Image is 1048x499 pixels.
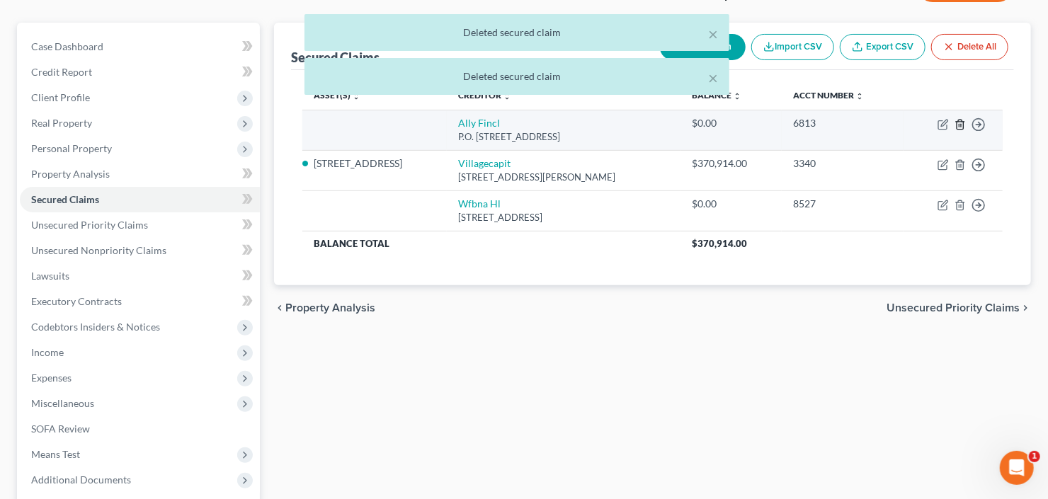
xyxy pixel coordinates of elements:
i: chevron_left [274,302,285,314]
span: Miscellaneous [31,397,94,409]
div: 6813 [793,116,892,130]
a: SOFA Review [20,416,260,442]
li: [STREET_ADDRESS] [314,156,435,171]
th: Balance Total [302,231,680,256]
span: Secured Claims [31,193,99,205]
div: [STREET_ADDRESS][PERSON_NAME] [458,171,669,184]
span: Means Test [31,448,80,460]
span: Real Property [31,117,92,129]
i: chevron_right [1020,302,1031,314]
span: Property Analysis [285,302,375,314]
button: chevron_left Property Analysis [274,302,375,314]
button: × [708,25,718,42]
iframe: Intercom live chat [1000,451,1034,485]
span: Executory Contracts [31,295,122,307]
div: $0.00 [692,197,770,211]
span: Income [31,346,64,358]
a: Ally Fincl [458,117,500,129]
span: Lawsuits [31,270,69,282]
span: SOFA Review [31,423,90,435]
a: Secured Claims [20,187,260,212]
div: 8527 [793,197,892,211]
span: Client Profile [31,91,90,103]
a: Executory Contracts [20,289,260,314]
a: Wfbna Hl [458,197,501,210]
span: Unsecured Priority Claims [887,302,1020,314]
a: Property Analysis [20,161,260,187]
span: Unsecured Priority Claims [31,219,148,231]
a: Villagecapit [458,157,511,169]
span: Unsecured Nonpriority Claims [31,244,166,256]
span: 1 [1029,451,1040,462]
span: Personal Property [31,142,112,154]
span: Property Analysis [31,168,110,180]
span: Additional Documents [31,474,131,486]
a: Unsecured Priority Claims [20,212,260,238]
span: $370,914.00 [692,238,747,249]
div: P.O. [STREET_ADDRESS] [458,130,669,144]
div: $0.00 [692,116,770,130]
a: Lawsuits [20,263,260,289]
button: Unsecured Priority Claims chevron_right [887,302,1031,314]
a: Unsecured Nonpriority Claims [20,238,260,263]
span: Codebtors Insiders & Notices [31,321,160,333]
span: Expenses [31,372,72,384]
div: Deleted secured claim [316,69,718,84]
div: Deleted secured claim [316,25,718,40]
div: [STREET_ADDRESS] [458,211,669,224]
div: 3340 [793,156,892,171]
div: $370,914.00 [692,156,770,171]
button: × [708,69,718,86]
